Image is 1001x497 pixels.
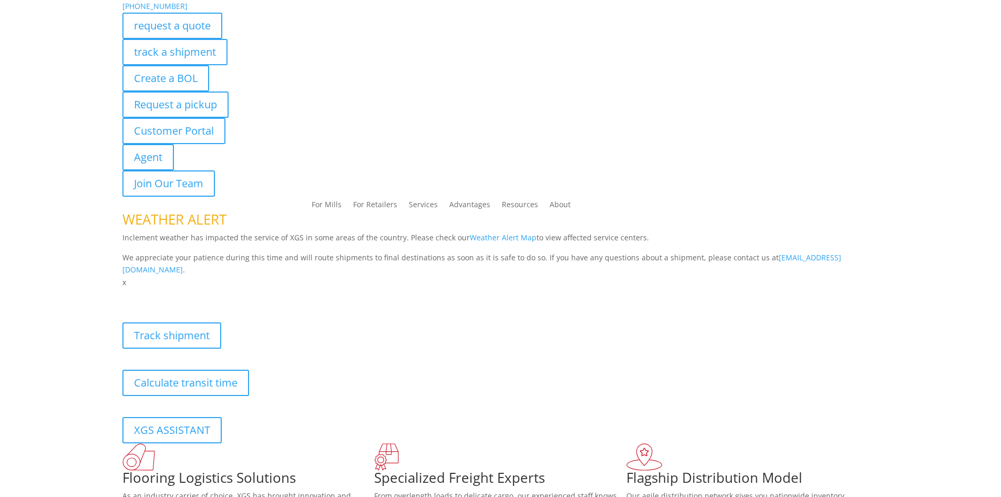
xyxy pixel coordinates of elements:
b: Visibility, transparency, and control for your entire supply chain. [122,290,357,300]
img: xgs-icon-total-supply-chain-intelligence-red [122,443,155,471]
a: [PHONE_NUMBER] [122,1,188,11]
a: Create a BOL [122,65,209,92]
p: We appreciate your patience during this time and will route shipments to final destinations as so... [122,251,879,277]
span: WEATHER ALERT [122,210,226,229]
p: Inclement weather has impacted the service of XGS in some areas of the country. Please check our ... [122,231,879,251]
a: request a quote [122,13,222,39]
a: XGS ASSISTANT [122,417,222,443]
a: About [550,201,571,212]
a: Customer Portal [122,118,225,144]
img: xgs-icon-flagship-distribution-model-red [626,443,663,471]
a: track a shipment [122,39,228,65]
img: xgs-icon-focused-on-flooring-red [374,443,399,471]
a: Weather Alert Map [470,232,536,242]
a: Advantages [449,201,490,212]
a: Calculate transit time [122,370,249,396]
h1: Flagship Distribution Model [626,471,879,490]
p: x [122,276,879,289]
a: Resources [502,201,538,212]
a: Track shipment [122,322,221,349]
a: Join Our Team [122,170,215,197]
a: Services [409,201,438,212]
a: For Retailers [353,201,397,212]
h1: Specialized Freight Experts [374,471,626,490]
a: Request a pickup [122,92,229,118]
a: For Mills [312,201,342,212]
h1: Flooring Logistics Solutions [122,471,375,490]
a: Agent [122,144,174,170]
